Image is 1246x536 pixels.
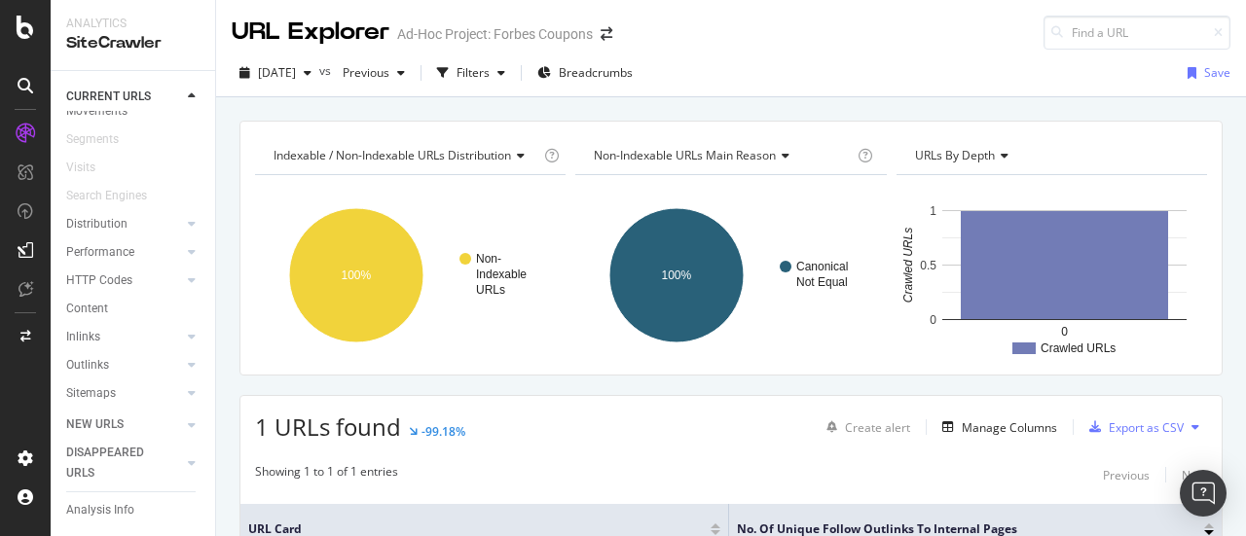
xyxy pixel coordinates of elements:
div: Showing 1 to 1 of 1 entries [255,463,398,486]
a: Content [66,299,202,319]
div: Performance [66,242,134,263]
div: SiteCrawler [66,32,200,54]
input: Find a URL [1044,16,1230,50]
div: Next [1182,467,1207,483]
div: Analytics [66,16,200,32]
div: Manage Columns [962,419,1057,436]
div: Filters [457,64,490,81]
a: DISAPPEARED URLS [66,443,182,483]
div: Sitemaps [66,383,116,404]
span: Breadcrumbs [559,64,633,81]
a: Sitemaps [66,383,182,404]
span: 1 URLs found [255,411,401,443]
a: Visits [66,158,115,178]
button: Create alert [819,411,910,443]
text: URLs [476,283,505,297]
div: Create alert [845,419,910,436]
button: Save [1180,57,1230,89]
span: vs [319,62,335,79]
div: -99.18% [421,423,465,440]
svg: A chart. [255,191,561,360]
a: CURRENT URLS [66,87,182,107]
div: HTTP Codes [66,270,132,291]
a: Outlinks [66,355,182,375]
text: 0 [930,313,936,327]
div: Open Intercom Messenger [1180,470,1227,517]
text: Not Equal [796,275,848,289]
div: NEW URLS [66,414,124,435]
div: Inlinks [66,327,100,347]
text: Crawled URLs [1041,341,1116,355]
span: Indexable / Non-Indexable URLs distribution [274,147,511,163]
a: NEW URLS [66,414,182,435]
text: 0 [1061,325,1068,339]
h4: URLs by Depth [911,140,1190,171]
button: Next [1182,463,1207,486]
div: Content [66,299,108,319]
text: 100% [662,268,692,282]
text: Crawled URLs [901,228,915,303]
a: Analysis Info [66,500,202,520]
a: Movements [66,101,202,122]
div: Segments [66,129,119,150]
div: Distribution [66,214,128,234]
div: CURRENT URLS [66,87,151,107]
div: Movements [66,101,128,122]
div: Visits [66,158,95,178]
div: arrow-right-arrow-left [601,27,612,41]
svg: A chart. [897,191,1202,360]
a: Segments [66,129,138,150]
a: Search Engines [66,186,166,206]
button: Export as CSV [1081,411,1184,443]
button: Breadcrumbs [530,57,641,89]
button: Filters [429,57,513,89]
text: 100% [342,268,372,282]
a: Performance [66,242,182,263]
text: 0.5 [920,259,936,272]
button: Previous [335,57,413,89]
span: URLs by Depth [915,147,995,163]
span: 2025 Aug. 15th [258,64,296,81]
div: DISAPPEARED URLS [66,443,165,483]
text: Indexable [476,268,527,281]
button: [DATE] [232,57,319,89]
div: URL Explorer [232,16,389,49]
div: Previous [1103,467,1150,483]
a: Distribution [66,214,182,234]
span: Previous [335,64,389,81]
text: 1 [930,204,936,218]
div: Save [1204,64,1230,81]
div: Ad-Hoc Project: Forbes Coupons [397,24,593,44]
div: Outlinks [66,355,109,375]
svg: A chart. [575,191,881,360]
div: Analysis Info [66,500,134,520]
h4: Indexable / Non-Indexable URLs Distribution [270,140,540,171]
button: Manage Columns [934,415,1057,439]
div: Search Engines [66,186,147,206]
a: Inlinks [66,327,182,347]
text: Non- [476,252,501,266]
text: Canonical [796,260,848,273]
span: Non-Indexable URLs Main Reason [594,147,776,163]
h4: Non-Indexable URLs Main Reason [590,140,853,171]
a: HTTP Codes [66,270,182,291]
button: Previous [1103,463,1150,486]
div: Export as CSV [1109,419,1184,436]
